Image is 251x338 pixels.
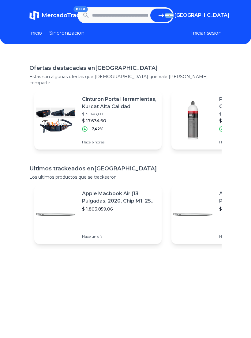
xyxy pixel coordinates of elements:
[191,29,222,37] button: Iniciar sesion
[82,234,157,239] p: Hace un día
[29,10,39,20] img: MercadoTrack
[171,99,214,142] img: Featured image
[73,6,88,12] span: BETA
[82,190,157,205] p: Apple Macbook Air (13 Pulgadas, 2020, Chip M1, 256 Gb De Ssd, 8 Gb De Ram) - Plata
[82,96,157,110] p: Cinturon Porta Herramientas, Kurcat Alta Calidad
[82,206,157,212] p: $ 1.803.859,06
[29,174,222,180] p: Los ultimos productos que se trackearon.
[29,10,77,20] a: MercadoTrackBETA
[42,12,83,19] span: MercadoTrack
[165,12,222,19] button: [GEOGRAPHIC_DATA]
[34,185,162,244] a: Featured imageApple Macbook Air (13 Pulgadas, 2020, Chip M1, 256 Gb De Ssd, 8 Gb De Ram) - Plata$...
[29,164,222,173] h1: Ultimos trackeados en [GEOGRAPHIC_DATA]
[34,99,77,142] img: Featured image
[82,112,157,116] p: $ 19.048,60
[165,13,173,18] img: Argentina
[174,12,230,19] span: [GEOGRAPHIC_DATA]
[29,64,222,72] h1: Ofertas destacadas en [GEOGRAPHIC_DATA]
[34,193,77,236] img: Featured image
[34,91,162,150] a: Featured imageCinturon Porta Herramientas, Kurcat Alta Calidad$ 19.048,60$ 17.634,60-7,42%Hace 6 ...
[49,29,84,37] a: Sincronizacion
[82,140,157,145] p: Hace 6 horas
[29,29,42,37] a: Inicio
[82,118,157,124] p: $ 17.634,60
[29,74,222,86] p: Estas son algunas ofertas que [DEMOGRAPHIC_DATA] que vale [PERSON_NAME] compartir.
[90,127,103,131] p: -7,42%
[171,193,214,236] img: Featured image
